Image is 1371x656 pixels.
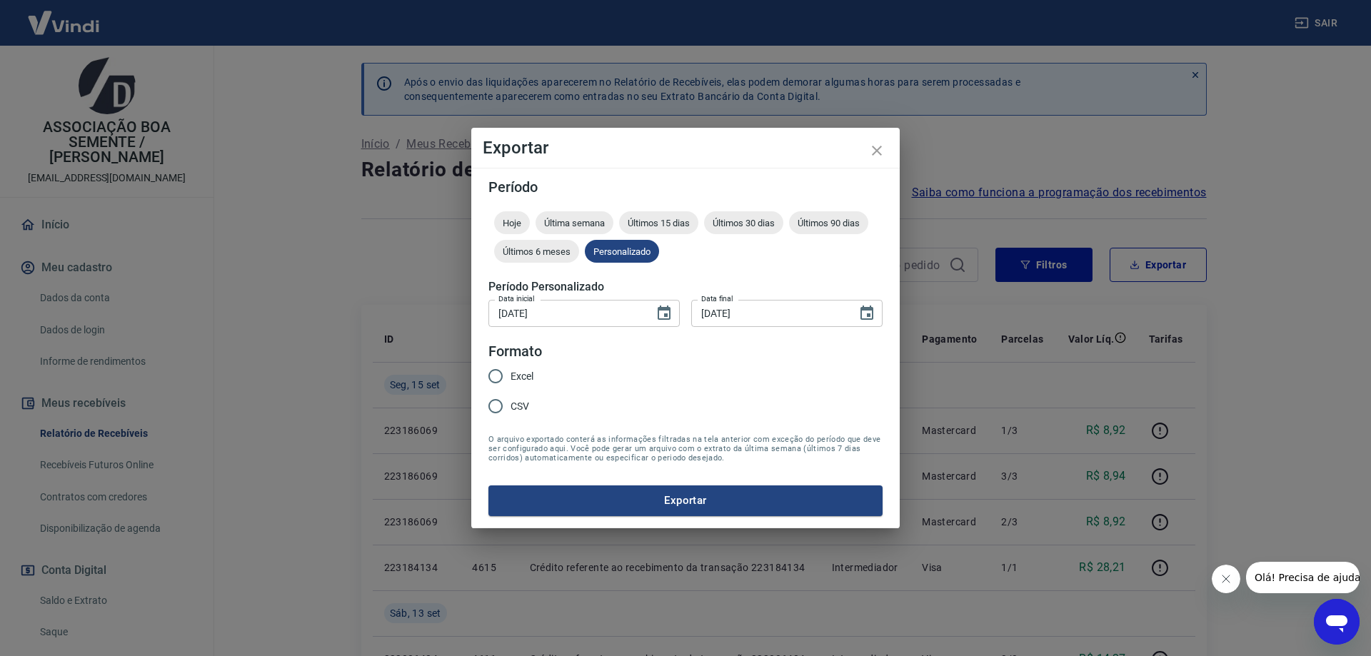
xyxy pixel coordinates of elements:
span: Últimos 30 dias [704,218,783,228]
button: Choose date, selected date is 26 de ago de 2025 [650,299,678,328]
input: DD/MM/YYYY [691,300,847,326]
span: Hoje [494,218,530,228]
div: Última semana [536,211,613,234]
iframe: Botão para abrir a janela de mensagens [1314,599,1360,645]
div: Últimos 6 meses [494,240,579,263]
span: Últimos 15 dias [619,218,698,228]
div: Últimos 30 dias [704,211,783,234]
h4: Exportar [483,139,888,156]
div: Últimos 90 dias [789,211,868,234]
button: close [860,133,894,168]
span: Última semana [536,218,613,228]
span: Últimos 6 meses [494,246,579,257]
iframe: Mensagem da empresa [1246,562,1360,593]
div: Hoje [494,211,530,234]
span: Excel [511,369,533,384]
span: Olá! Precisa de ajuda? [9,10,120,21]
legend: Formato [488,341,542,362]
label: Data final [701,293,733,304]
label: Data inicial [498,293,535,304]
span: Últimos 90 dias [789,218,868,228]
button: Exportar [488,485,883,515]
input: DD/MM/YYYY [488,300,644,326]
span: O arquivo exportado conterá as informações filtradas na tela anterior com exceção do período que ... [488,435,883,463]
div: Personalizado [585,240,659,263]
span: CSV [511,399,529,414]
button: Choose date, selected date is 16 de set de 2025 [853,299,881,328]
h5: Período [488,180,883,194]
iframe: Fechar mensagem [1212,565,1240,593]
h5: Período Personalizado [488,280,883,294]
div: Últimos 15 dias [619,211,698,234]
span: Personalizado [585,246,659,257]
